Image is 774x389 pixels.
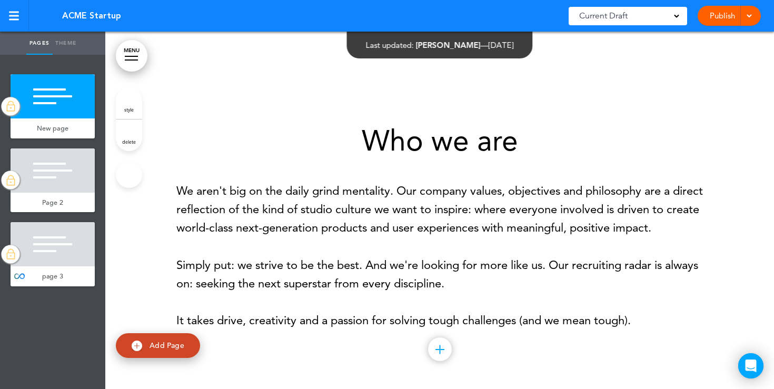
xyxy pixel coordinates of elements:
a: Add Page [116,333,200,358]
a: page 3 [11,266,95,286]
img: infinity_blue.svg [14,273,25,279]
span: page 3 [42,272,64,281]
a: Pages [26,32,53,55]
span: New page [37,124,68,133]
span: Current Draft [579,8,628,23]
div: Open Intercom Messenger [738,353,763,378]
span: Add Page [150,341,184,350]
a: Page 2 [11,193,95,213]
img: lock-yellow.svg [5,173,16,187]
a: Theme [53,32,79,55]
a: MENU [116,40,147,72]
div: — [366,41,514,49]
span: style [124,106,134,113]
p: Simply put: we strive to be the best. And we're looking for more like us. Our recruiting radar is... [176,256,703,293]
span: [PERSON_NAME] [416,40,481,50]
a: Publish [706,6,739,26]
h1: Who we are [176,126,703,155]
a: New page [11,118,95,138]
span: Page 2 [42,198,63,207]
p: It takes drive, creativity and a passion for solving tough challenges (and we mean tough). [176,311,703,330]
a: style [116,87,142,119]
a: delete [116,119,142,151]
span: Last updated: [366,40,414,50]
img: lock-yellow.svg [5,247,16,261]
span: [DATE] [489,40,514,50]
span: ACME Startup [62,10,121,22]
span: delete [122,138,136,145]
p: We aren't big on the daily grind mentality. Our company values, objectives and philosophy are a d... [176,182,703,237]
img: add.svg [132,341,142,351]
img: lock-yellow.svg [5,99,16,113]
